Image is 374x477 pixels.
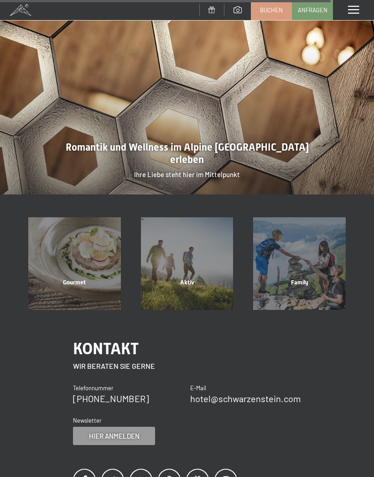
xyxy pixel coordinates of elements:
span: Newsletter [73,417,102,424]
span: E-Mail [190,384,206,392]
a: Unser Hotel im Ahrntal, Urlaubsrefugium für Wellnessfans und Aktive Family [243,217,356,310]
span: Kontakt [73,339,139,358]
span: Aktiv [180,279,194,286]
a: Unser Hotel im Ahrntal, Urlaubsrefugium für Wellnessfans und Aktive Aktiv [131,217,244,310]
a: hotel@schwarzenstein.com [190,393,301,404]
span: Family [291,279,308,286]
a: [PHONE_NUMBER] [73,393,149,404]
a: Anfragen [292,0,332,20]
a: Unser Hotel im Ahrntal, Urlaubsrefugium für Wellnessfans und Aktive Gourmet [18,217,131,310]
span: Telefonnummer [73,384,114,392]
span: Buchen [260,6,283,14]
span: Anfragen [298,6,327,14]
span: Wir beraten Sie gerne [73,362,155,370]
a: Buchen [251,0,291,20]
span: Gourmet [63,279,86,286]
span: Hier anmelden [89,431,140,441]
